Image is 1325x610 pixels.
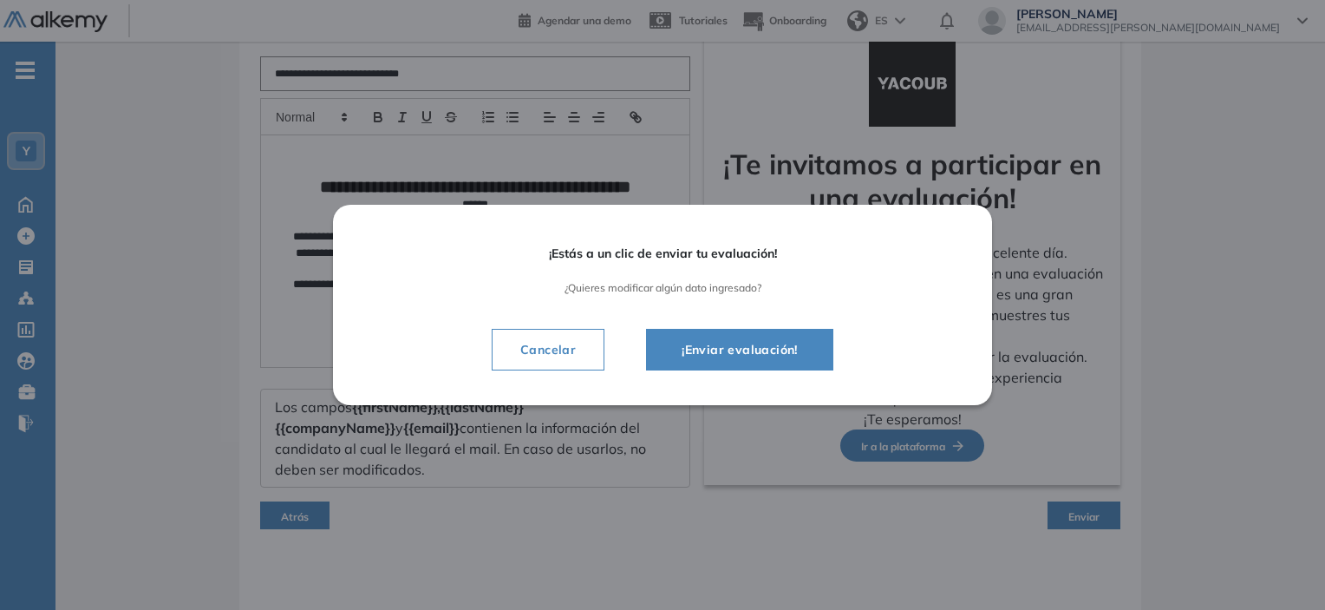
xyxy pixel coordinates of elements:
[382,246,943,261] span: ¡Estás a un clic de enviar tu evaluación!
[1238,527,1325,610] iframe: Chat Widget
[1238,527,1325,610] div: Widget de chat
[506,339,590,360] span: Cancelar
[668,339,812,360] span: ¡Enviar evaluación!
[646,329,833,371] button: ¡Enviar evaluación!
[382,282,943,294] span: ¿Quieres modificar algún dato ingresado?
[492,329,604,371] button: Cancelar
